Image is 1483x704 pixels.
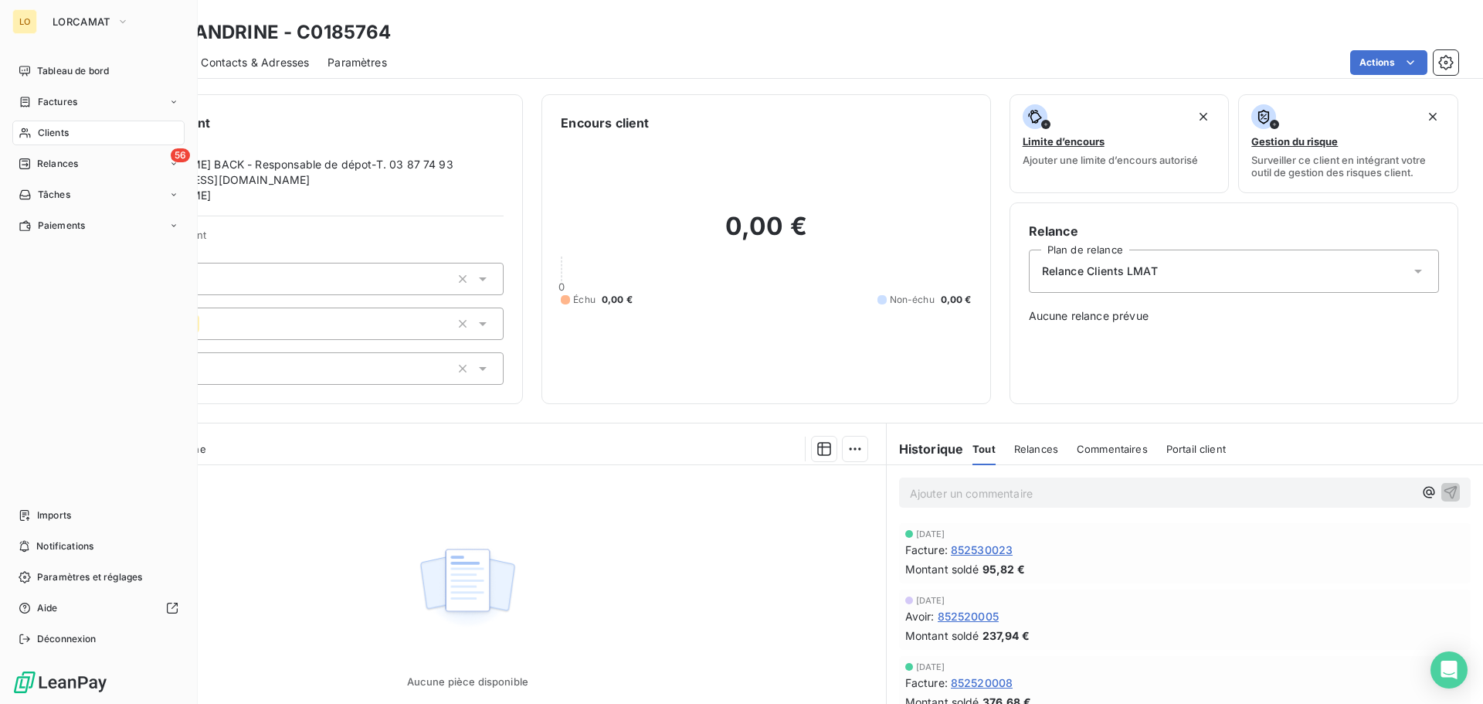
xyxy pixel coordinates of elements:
[561,211,971,257] h2: 0,00 €
[1029,308,1439,324] span: Aucune relance prévue
[1238,94,1458,193] button: Gestion du risqueSurveiller ce client en intégrant votre outil de gestion des risques client.
[1042,264,1158,279] span: Relance Clients LMAT
[201,55,309,70] span: Contacts & Adresses
[941,293,972,307] span: 0,00 €
[37,632,97,646] span: Déconnexion
[916,529,945,539] span: [DATE]
[561,114,649,132] h6: Encours client
[12,9,37,34] div: LO
[38,219,85,233] span: Paiements
[905,675,948,691] span: Facture :
[1350,50,1427,75] button: Actions
[982,561,1025,577] span: 95,82 €
[916,596,945,605] span: [DATE]
[199,317,212,331] input: Ajouter une valeur
[12,670,108,695] img: Logo LeanPay
[1014,443,1058,455] span: Relances
[905,608,935,624] span: Avoir :
[558,281,565,293] span: 0
[124,229,504,250] span: Propriétés Client
[12,596,185,621] a: Aide
[1077,443,1148,455] span: Commentaires
[327,55,387,70] span: Paramètres
[407,675,528,688] span: Aucune pièce disponible
[887,440,964,458] h6: Historique
[171,148,190,162] span: 56
[120,157,504,188] span: [PERSON_NAME] BACK - Responsable de dépot-T. 03 87 74 93 [EMAIL_ADDRESS][DOMAIN_NAME]
[1029,222,1439,240] h6: Relance
[905,542,948,558] span: Facture :
[1430,651,1468,689] div: Open Intercom Messenger
[1166,443,1226,455] span: Portail client
[418,540,517,636] img: Empty state
[1023,154,1198,166] span: Ajouter une limite d’encours autorisé
[972,443,996,455] span: Tout
[93,114,504,132] h6: Informations client
[1251,135,1338,148] span: Gestion du risque
[951,675,1013,691] span: 852520008
[573,293,596,307] span: Échu
[951,542,1013,558] span: 852530023
[905,561,979,577] span: Montant soldé
[37,64,109,78] span: Tableau de bord
[38,188,70,202] span: Tâches
[916,662,945,672] span: [DATE]
[38,95,77,109] span: Factures
[890,293,935,307] span: Non-échu
[36,539,93,553] span: Notifications
[37,570,142,584] span: Paramètres et réglages
[37,157,78,171] span: Relances
[982,627,1030,644] span: 237,94 €
[1023,135,1105,148] span: Limite d’encours
[905,627,979,644] span: Montant soldé
[38,126,69,140] span: Clients
[37,601,58,615] span: Aide
[1251,154,1445,179] span: Surveiller ce client en intégrant votre outil de gestion des risques client.
[1010,94,1230,193] button: Limite d’encoursAjouter une limite d’encours autorisé
[37,508,71,522] span: Imports
[136,19,391,46] h3: DOR SANDRINE - C0185764
[53,15,110,28] span: LORCAMAT
[938,608,999,624] span: 852520005
[602,293,633,307] span: 0,00 €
